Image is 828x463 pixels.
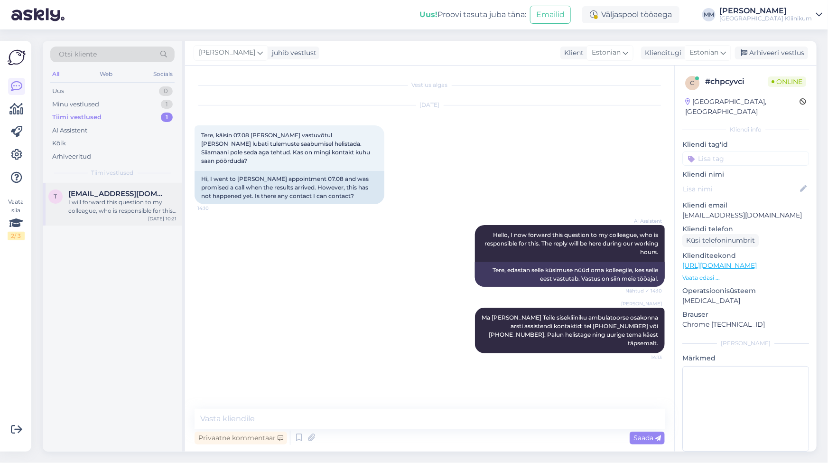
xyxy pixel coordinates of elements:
[195,81,665,89] div: Vestlus algas
[683,184,798,194] input: Lisa nimi
[151,68,175,80] div: Socials
[689,47,718,58] span: Estonian
[161,100,173,109] div: 1
[92,169,134,177] span: Tiimi vestlused
[633,434,661,442] span: Saada
[682,140,809,150] p: Kliendi tag'id
[52,113,102,122] div: Tiimi vestlused
[475,262,665,287] div: Tere, edastan selle küsimuse nüüd oma kolleegile, kes selle eest vastutab. Vastus on siin meie tö...
[682,210,809,220] p: [EMAIL_ADDRESS][DOMAIN_NAME]
[54,193,57,200] span: t
[682,296,809,306] p: [MEDICAL_DATA]
[195,432,287,444] div: Privaatne kommentaar
[625,287,662,294] span: Nähtud ✓ 14:10
[52,126,87,135] div: AI Assistent
[268,48,316,58] div: juhib vestlust
[197,205,233,212] span: 14:10
[52,100,99,109] div: Minu vestlused
[682,310,809,320] p: Brauser
[419,10,437,19] b: Uus!
[682,320,809,330] p: Chrome [TECHNICAL_ID]
[8,48,26,66] img: Askly Logo
[52,152,91,161] div: Arhiveeritud
[682,234,759,247] div: Küsi telefoninumbrit
[705,76,768,87] div: # chpcyvci
[195,101,665,109] div: [DATE]
[59,49,97,59] span: Otsi kliente
[682,339,809,348] div: [PERSON_NAME]
[682,251,809,261] p: Klienditeekond
[682,224,809,234] p: Kliendi telefon
[419,9,526,20] div: Proovi tasuta juba täna:
[685,97,800,117] div: [GEOGRAPHIC_DATA], [GEOGRAPHIC_DATA]
[682,261,757,270] a: [URL][DOMAIN_NAME]
[199,47,255,58] span: [PERSON_NAME]
[592,47,621,58] span: Estonian
[719,15,812,22] div: [GEOGRAPHIC_DATA] Kliinikum
[682,200,809,210] p: Kliendi email
[484,231,660,255] span: Hello, I now forward this question to my colleague, who is responsible for this. The reply will b...
[735,47,808,59] div: Arhiveeri vestlus
[626,217,662,225] span: AI Assistent
[682,286,809,296] p: Operatsioonisüsteem
[682,125,809,134] div: Kliendi info
[702,8,716,21] div: MM
[682,353,809,363] p: Märkmed
[8,198,25,240] div: Vaata siia
[482,314,660,347] span: Ma [PERSON_NAME] Teile sisekliiniku ambulatoorse osakonna arsti assistendi kontaktid: tel [PHONE_...
[52,86,64,96] div: Uus
[582,6,679,23] div: Väljaspool tööaega
[195,171,384,204] div: Hi, I went to [PERSON_NAME] appointment 07.08 and was promised a call when the results arrived. H...
[690,79,695,86] span: c
[682,151,809,166] input: Lisa tag
[530,6,571,24] button: Emailid
[719,7,822,22] a: [PERSON_NAME][GEOGRAPHIC_DATA] Kliinikum
[682,170,809,180] p: Kliendi nimi
[719,7,812,15] div: [PERSON_NAME]
[8,232,25,240] div: 2 / 3
[68,189,167,198] span: tonist19@gmail.com
[68,198,177,215] div: I will forward this question to my colleague, who is responsible for this. The reply will be here...
[626,354,662,361] span: 14:13
[52,139,66,148] div: Kõik
[161,113,173,122] div: 1
[768,76,806,87] span: Online
[560,48,584,58] div: Klient
[641,48,681,58] div: Klienditugi
[159,86,173,96] div: 0
[621,300,662,307] span: [PERSON_NAME]
[148,215,177,222] div: [DATE] 10:21
[98,68,115,80] div: Web
[50,68,61,80] div: All
[682,274,809,282] p: Vaata edasi ...
[201,132,372,164] span: Tere, käisin 07.08 [PERSON_NAME] vastuvõtul [PERSON_NAME] lubati tulemuste saabumisel helistada. ...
